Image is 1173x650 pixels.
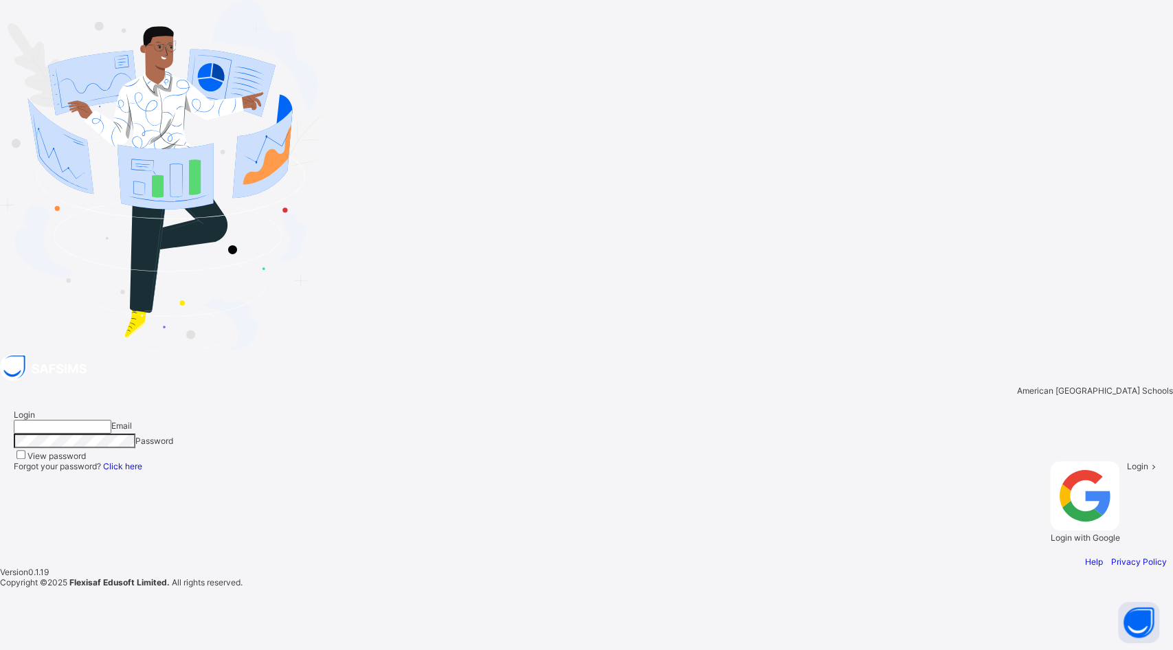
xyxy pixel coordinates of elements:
[103,461,142,471] a: Click here
[1126,461,1148,471] span: Login
[1085,557,1103,567] a: Help
[1111,557,1167,567] a: Privacy Policy
[1050,461,1119,530] img: google.396cfc9801f0270233282035f929180a.svg
[1017,385,1173,396] span: American [GEOGRAPHIC_DATA] Schools
[1050,533,1119,543] span: Login with Google
[27,451,86,461] label: View password
[69,577,170,587] strong: Flexisaf Edusoft Limited.
[135,436,173,446] span: Password
[1118,602,1159,643] button: Open asap
[111,421,132,431] span: Email
[14,461,142,471] span: Forgot your password?
[14,410,35,420] span: Login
